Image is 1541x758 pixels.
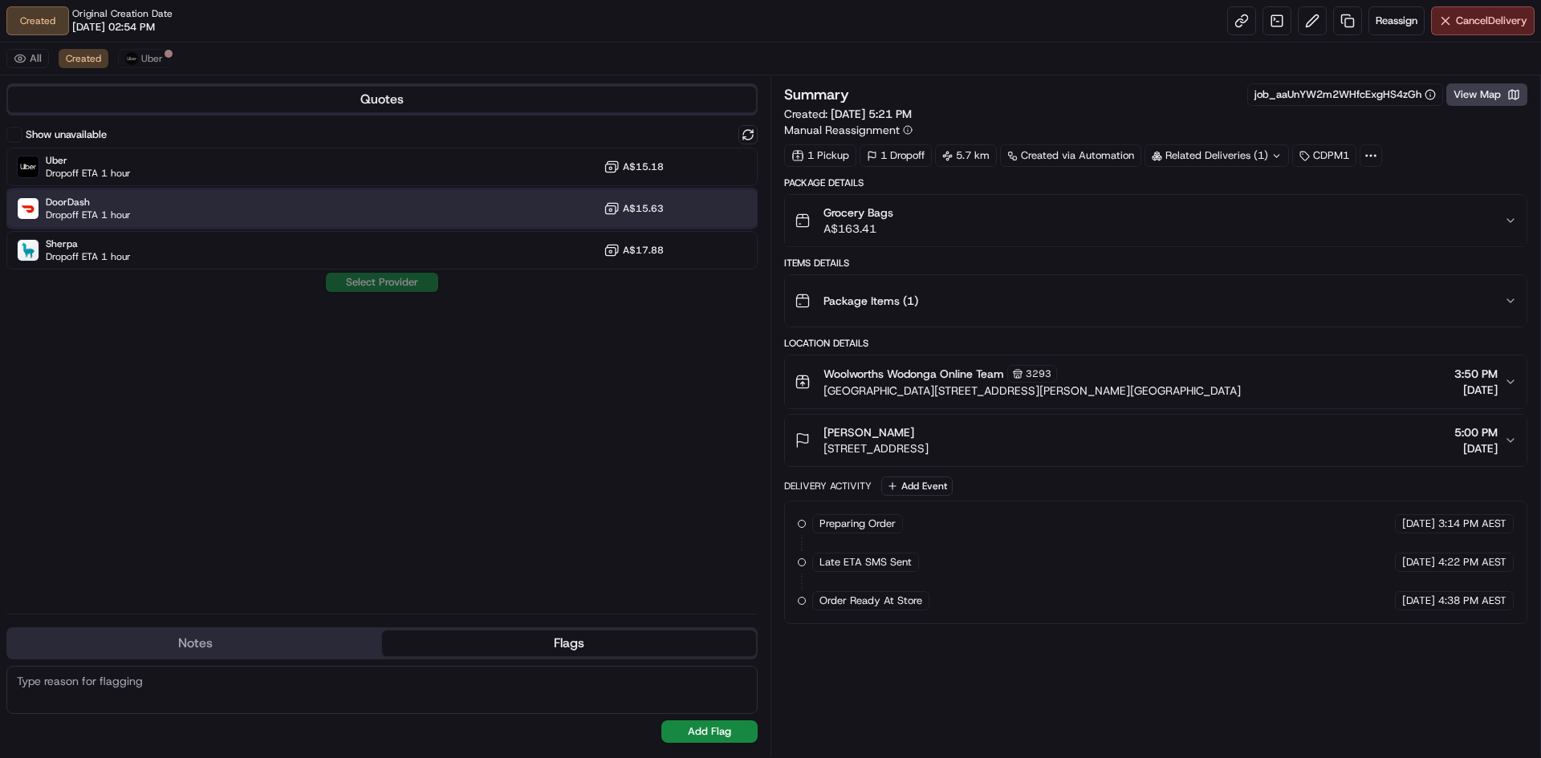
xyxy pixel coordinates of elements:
[785,275,1527,326] button: Package Items (1)
[785,415,1527,466] button: [PERSON_NAME][STREET_ADDRESS]5:00 PM[DATE]
[823,293,918,309] span: Package Items ( 1 )
[1000,144,1141,167] a: Created via Automation
[1402,517,1435,531] span: [DATE]
[1446,83,1527,106] button: View Map
[623,244,664,257] span: A$17.88
[881,476,953,496] button: Add Event
[1145,144,1289,167] div: Related Deliveries (1)
[1254,87,1436,102] button: job_aaUnYW2m2WHfcExgHS4zGh
[604,159,664,175] button: A$15.18
[831,107,912,121] span: [DATE] 5:21 PM
[8,630,382,656] button: Notes
[1402,555,1435,570] span: [DATE]
[66,52,101,65] span: Created
[18,198,39,219] img: DoorDash
[1454,424,1498,440] span: 5:00 PM
[1292,144,1356,167] div: CDPM1
[1431,6,1535,35] button: CancelDelivery
[823,205,893,221] span: Grocery Bags
[784,176,1527,189] div: Package Details
[784,337,1527,350] div: Location Details
[819,517,896,531] span: Preparing Order
[784,122,900,138] span: Manual Reassignment
[46,237,131,250] span: Sherpa
[125,52,138,65] img: uber-new-logo.jpeg
[72,7,173,20] span: Original Creation Date
[860,144,932,167] div: 1 Dropoff
[46,250,131,263] span: Dropoff ETA 1 hour
[604,242,664,258] button: A$17.88
[623,160,664,173] span: A$15.18
[819,555,912,570] span: Late ETA SMS Sent
[46,167,131,180] span: Dropoff ETA 1 hour
[1454,366,1498,382] span: 3:50 PM
[935,144,997,167] div: 5.7 km
[785,195,1527,246] button: Grocery BagsA$163.41
[823,366,1004,382] span: Woolworths Wodonga Online Team
[784,122,913,138] button: Manual Reassignment
[823,424,914,440] span: [PERSON_NAME]
[604,201,664,217] button: A$15.63
[118,49,170,68] button: Uber
[1454,440,1498,456] span: [DATE]
[18,156,39,177] img: Uber
[1402,594,1435,608] span: [DATE]
[823,440,929,456] span: [STREET_ADDRESS]
[18,240,39,261] img: Sherpa
[141,52,163,65] span: Uber
[785,355,1527,408] button: Woolworths Wodonga Online Team3293[GEOGRAPHIC_DATA][STREET_ADDRESS][PERSON_NAME][GEOGRAPHIC_DATA]...
[661,720,758,743] button: Add Flag
[1376,14,1417,28] span: Reassign
[8,87,756,112] button: Quotes
[823,383,1241,399] span: [GEOGRAPHIC_DATA][STREET_ADDRESS][PERSON_NAME][GEOGRAPHIC_DATA]
[382,630,756,656] button: Flags
[784,106,912,122] span: Created:
[784,144,856,167] div: 1 Pickup
[46,209,131,221] span: Dropoff ETA 1 hour
[59,49,108,68] button: Created
[46,154,131,167] span: Uber
[1454,382,1498,398] span: [DATE]
[784,480,872,492] div: Delivery Activity
[1026,367,1051,380] span: 3293
[1456,14,1527,28] span: Cancel Delivery
[784,257,1527,270] div: Items Details
[1438,555,1506,570] span: 4:22 PM AEST
[72,20,155,34] span: [DATE] 02:54 PM
[46,196,131,209] span: DoorDash
[784,87,849,102] h3: Summary
[6,49,49,68] button: All
[823,221,893,237] span: A$163.41
[819,594,922,608] span: Order Ready At Store
[1438,594,1506,608] span: 4:38 PM AEST
[623,202,664,215] span: A$15.63
[1438,517,1506,531] span: 3:14 PM AEST
[26,128,107,142] label: Show unavailable
[1368,6,1425,35] button: Reassign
